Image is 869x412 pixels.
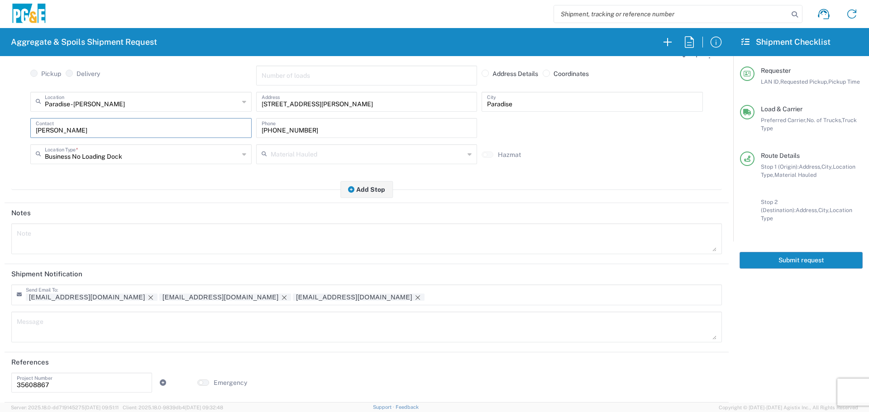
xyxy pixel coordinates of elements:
a: Support [373,404,396,410]
label: Coordinates [543,70,589,78]
span: Copyright © [DATE]-[DATE] Agistix Inc., All Rights Reserved [719,403,858,412]
h2: Aggregate & Spoils Shipment Request [11,37,157,47]
span: Requester [761,67,791,74]
button: Add Stop [340,181,393,198]
delete-icon: Remove tag [279,294,288,301]
delete-icon: Remove tag [412,294,421,301]
a: Feedback [396,404,419,410]
h2: Notes [11,208,31,218]
span: Pickup Time [828,78,860,85]
span: Stop 1 (Origin): [761,163,799,170]
span: No. of Trucks, [807,117,842,123]
h2: Shipment Notification [11,270,82,279]
a: Add Reference [157,376,169,389]
label: Address Details [482,70,538,78]
input: Shipment, tracking or reference number [554,5,788,23]
span: Client: 2025.18.0-9839db4 [123,405,223,410]
h2: Shipment Checklist [741,37,831,47]
img: pge [11,4,47,25]
button: Submit request [740,252,863,269]
label: Hazmat [498,151,521,159]
span: Preferred Carrier, [761,117,807,123]
div: skkj@pge.com [29,294,154,301]
label: Emergency [214,379,247,387]
div: GCSpoilsTruckRequest@pge.com [296,294,421,301]
span: Address, [796,207,818,213]
div: KMMX@pge.com [162,294,288,301]
div: GCSpoilsTruckRequest@pge.com [296,294,412,301]
span: [DATE] 09:32:48 [185,405,223,410]
delete-icon: Remove tag [145,294,154,301]
span: Stop 2 (Destination): [761,199,796,213]
div: skkj@pge.com [29,294,145,301]
span: City, [818,207,830,213]
h2: References [11,358,49,367]
span: Material Hauled [774,171,816,178]
span: Server: 2025.18.0-dd719145275 [11,405,119,410]
span: Requested Pickup, [780,78,828,85]
div: KMMX@pge.com [162,294,279,301]
span: City, [821,163,833,170]
span: Route Details [761,152,800,159]
span: Address, [799,163,821,170]
span: [DATE] 09:51:11 [85,405,119,410]
span: Load & Carrier [761,105,802,113]
span: LAN ID, [761,78,780,85]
